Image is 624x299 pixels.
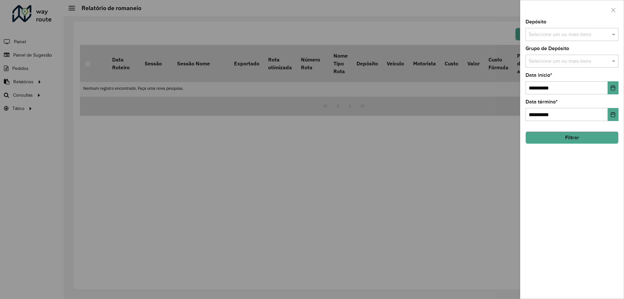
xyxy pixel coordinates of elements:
label: Data início [526,71,552,79]
button: Filtrar [526,131,618,144]
label: Grupo de Depósito [526,45,569,52]
button: Choose Date [608,108,618,121]
label: Depósito [526,18,546,26]
button: Choose Date [608,81,618,94]
label: Data término [526,98,558,106]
